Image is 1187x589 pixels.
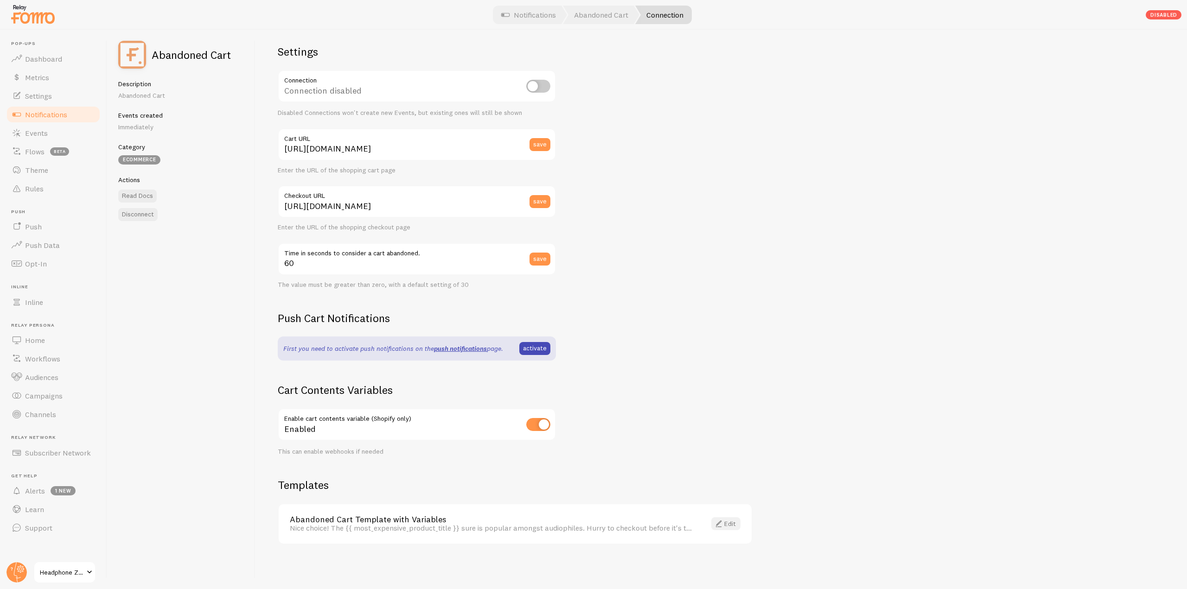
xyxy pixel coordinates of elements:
span: Audiences [25,373,58,382]
a: Support [6,519,101,537]
a: Audiences [6,368,101,386]
h2: Push Cart Notifications [278,311,556,325]
div: Connection disabled [278,70,556,104]
div: Disabled Connections won't create new Events, but existing ones will still be shown [278,109,556,117]
div: This can enable webhooks if needed [278,448,556,456]
a: Learn [6,500,101,519]
a: push notifications [434,344,487,353]
a: Home [6,331,101,349]
span: Push [11,209,101,215]
h5: Description [118,80,244,88]
button: Disconnect [118,208,158,221]
h2: Settings [278,44,556,59]
p: First you need to activate push notifications on the page. [283,344,503,353]
button: save [530,253,550,266]
a: Push Data [6,236,101,254]
span: Dashboard [25,54,62,63]
label: Checkout URL [278,185,556,201]
div: Enter the URL of the shopping checkout page [278,223,556,232]
span: Headphone Zone [40,567,84,578]
div: The value must be greater than zero, with a default setting of 30 [278,281,556,289]
span: Theme [25,165,48,175]
a: Alerts 1 new [6,481,101,500]
p: Immediately [118,122,244,132]
span: Inline [25,298,43,307]
a: Inline [6,293,101,311]
span: Learn [25,505,44,514]
span: Settings [25,91,52,101]
a: Dashboard [6,50,101,68]
span: Campaigns [25,391,63,400]
a: Campaigns [6,386,101,405]
h5: Actions [118,176,244,184]
a: Rules [6,179,101,198]
a: Edit [711,517,740,530]
a: Subscriber Network [6,443,101,462]
h2: Cart Contents Variables [278,383,556,397]
span: Relay Persona [11,323,101,329]
span: Alerts [25,486,45,495]
a: Push [6,217,101,236]
input: 30 [278,243,556,275]
span: Channels [25,410,56,419]
a: Read Docs [118,190,157,203]
span: Metrics [25,73,49,82]
span: Support [25,523,52,532]
a: Workflows [6,349,101,368]
span: Push Data [25,241,60,250]
span: Opt-In [25,259,47,268]
span: Subscriber Network [25,448,91,457]
p: Abandoned Cart [118,91,244,100]
h2: Templates [278,478,753,492]
a: activate [519,342,550,355]
div: Enter the URL of the shopping cart page [278,166,556,175]
span: Relay Network [11,435,101,441]
span: Notifications [25,110,67,119]
a: Settings [6,87,101,105]
div: Enabled [278,408,556,442]
h5: Events created [118,111,244,120]
span: Rules [25,184,44,193]
a: Opt-In [6,254,101,273]
span: beta [50,147,69,156]
span: Inline [11,284,101,290]
span: Push [25,222,42,231]
button: save [530,138,550,151]
img: fomo-relay-logo-orange.svg [10,2,56,26]
h2: Abandoned Cart [152,49,231,60]
a: Theme [6,161,101,179]
div: eCommerce [118,155,160,165]
label: Time in seconds to consider a cart abandoned. [278,243,556,259]
a: Metrics [6,68,101,87]
span: Events [25,128,48,138]
span: Flows [25,147,45,156]
span: Workflows [25,354,60,363]
span: Pop-ups [11,41,101,47]
a: Events [6,124,101,142]
span: 1 new [51,486,76,495]
img: fomo_icons_abandoned_cart.svg [118,41,146,69]
h5: Category [118,143,244,151]
a: Abandoned Cart Template with Variables [290,515,695,524]
a: Headphone Zone [33,561,96,583]
button: save [530,195,550,208]
label: Cart URL [278,128,556,144]
a: Notifications [6,105,101,124]
span: Home [25,336,45,345]
a: Flows beta [6,142,101,161]
div: Nice choice! The {{ most_expensive_product_title }} sure is popular amongst audiophiles. Hurry to... [290,524,695,532]
span: Get Help [11,473,101,479]
a: Channels [6,405,101,424]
